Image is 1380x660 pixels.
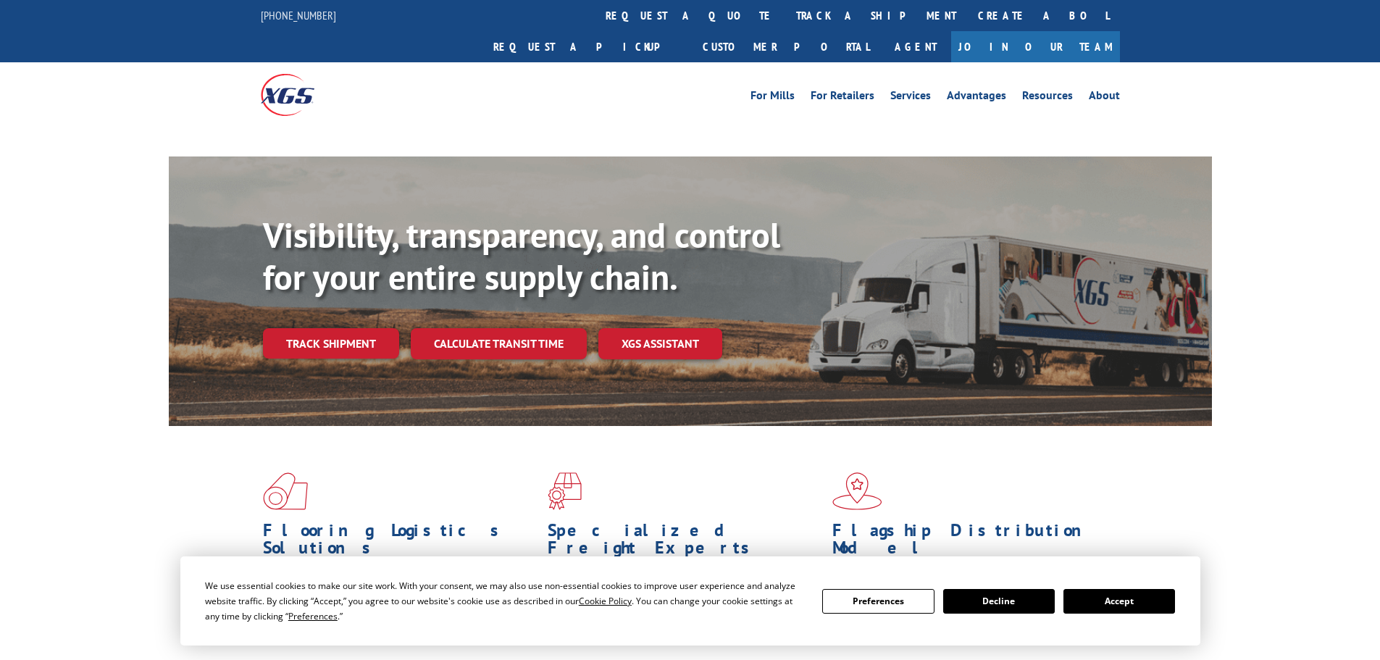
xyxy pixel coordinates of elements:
[261,8,336,22] a: [PHONE_NUMBER]
[890,90,931,106] a: Services
[832,522,1106,564] h1: Flagship Distribution Model
[822,589,934,614] button: Preferences
[1022,90,1073,106] a: Resources
[1063,589,1175,614] button: Accept
[548,522,821,564] h1: Specialized Freight Experts
[947,90,1006,106] a: Advantages
[832,472,882,510] img: xgs-icon-flagship-distribution-model-red
[288,610,338,622] span: Preferences
[811,90,874,106] a: For Retailers
[943,589,1055,614] button: Decline
[880,31,951,62] a: Agent
[180,556,1200,646] div: Cookie Consent Prompt
[263,212,780,299] b: Visibility, transparency, and control for your entire supply chain.
[263,328,399,359] a: Track shipment
[548,472,582,510] img: xgs-icon-focused-on-flooring-red
[750,90,795,106] a: For Mills
[263,522,537,564] h1: Flooring Logistics Solutions
[579,595,632,607] span: Cookie Policy
[482,31,692,62] a: Request a pickup
[205,578,805,624] div: We use essential cookies to make our site work. With your consent, we may also use non-essential ...
[1089,90,1120,106] a: About
[692,31,880,62] a: Customer Portal
[951,31,1120,62] a: Join Our Team
[598,328,722,359] a: XGS ASSISTANT
[263,472,308,510] img: xgs-icon-total-supply-chain-intelligence-red
[411,328,587,359] a: Calculate transit time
